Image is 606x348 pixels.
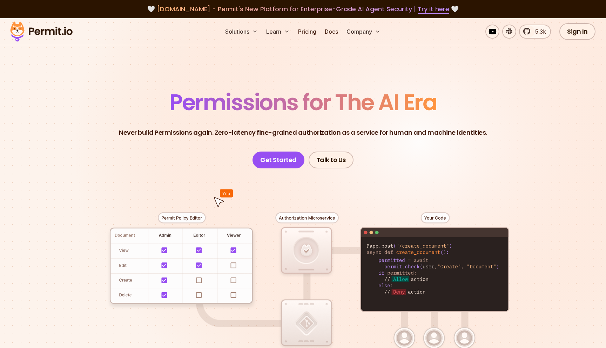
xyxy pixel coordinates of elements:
[17,4,589,14] div: 🤍 🤍
[309,152,353,168] a: Talk to Us
[519,25,551,39] a: 5.3k
[559,23,595,40] a: Sign In
[531,27,546,36] span: 5.3k
[418,5,449,14] a: Try it here
[344,25,383,39] button: Company
[157,5,449,13] span: [DOMAIN_NAME] - Permit's New Platform for Enterprise-Grade AI Agent Security |
[263,25,292,39] button: Learn
[222,25,261,39] button: Solutions
[322,25,341,39] a: Docs
[169,87,437,118] span: Permissions for The AI Era
[252,152,304,168] a: Get Started
[295,25,319,39] a: Pricing
[7,20,76,43] img: Permit logo
[119,128,487,138] p: Never build Permissions again. Zero-latency fine-grained authorization as a service for human and...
